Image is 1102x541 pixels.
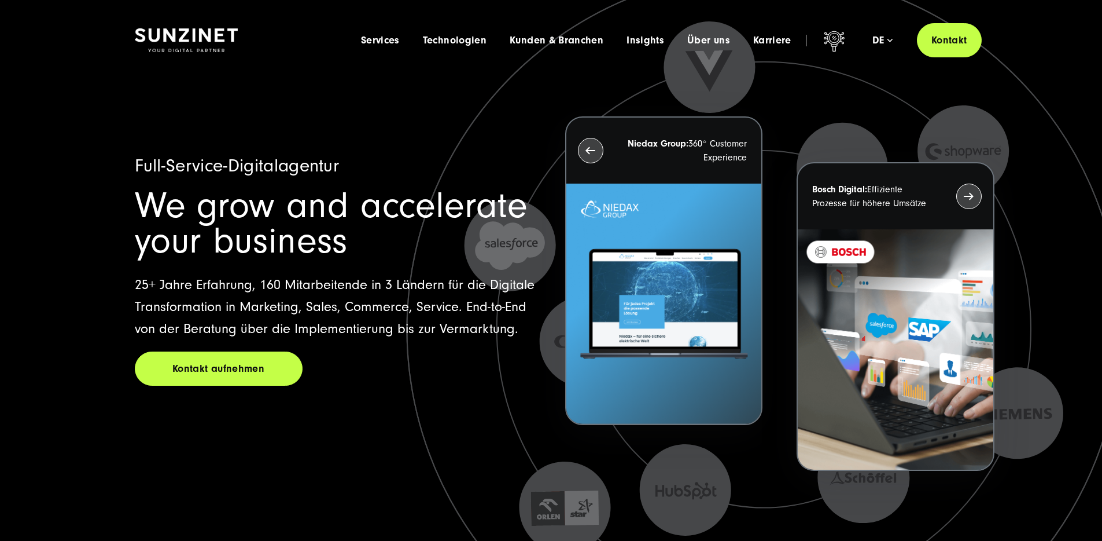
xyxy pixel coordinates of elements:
a: Technologien [423,35,486,46]
a: Kontakt aufnehmen [135,352,303,386]
strong: Niedax Group: [628,138,688,149]
strong: Bosch Digital: [812,184,867,195]
p: 25+ Jahre Erfahrung, 160 Mitarbeitende in 3 Ländern für die Digitale Transformation in Marketing,... [135,274,537,340]
a: Kunden & Branchen [510,35,603,46]
img: BOSCH - Kundeprojekt - Digital Transformation Agentur SUNZINET [798,229,993,470]
a: Services [361,35,400,46]
div: de [872,35,893,46]
span: Full-Service-Digitalagentur [135,155,340,176]
a: Insights [626,35,664,46]
button: Niedax Group:360° Customer Experience Letztes Projekt von Niedax. Ein Laptop auf dem die Niedax W... [565,116,762,425]
a: Kontakt [917,23,982,57]
a: Karriere [753,35,791,46]
button: Bosch Digital:Effiziente Prozesse für höhere Umsätze BOSCH - Kundeprojekt - Digital Transformatio... [797,162,994,471]
p: Effiziente Prozesse für höhere Umsätze [812,182,935,210]
p: 360° Customer Experience [624,137,747,165]
img: SUNZINET Full Service Digital Agentur [135,28,238,53]
span: We grow and accelerate your business [135,185,528,262]
img: Letztes Projekt von Niedax. Ein Laptop auf dem die Niedax Website geöffnet ist, auf blauem Hinter... [566,184,761,424]
a: Über uns [687,35,730,46]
